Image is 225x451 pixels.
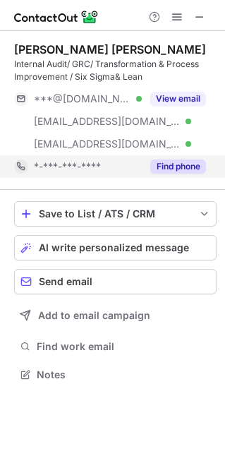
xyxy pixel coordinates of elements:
div: Internal Audit/ GRC/ Transformation & Process Improvement / Six Sigma& Lean [14,58,217,83]
button: save-profile-one-click [14,201,217,227]
button: Reveal Button [150,160,206,174]
button: Send email [14,269,217,294]
span: Send email [39,276,92,287]
button: Reveal Button [150,92,206,106]
img: ContactOut v5.3.10 [14,8,99,25]
span: ***@[DOMAIN_NAME] [34,92,131,105]
span: AI write personalized message [39,242,189,253]
span: Notes [37,368,211,381]
button: AI write personalized message [14,235,217,260]
div: [PERSON_NAME] [PERSON_NAME] [14,42,206,56]
button: Find work email [14,337,217,356]
button: Notes [14,365,217,385]
div: Save to List / ATS / CRM [39,208,192,220]
span: [EMAIL_ADDRESS][DOMAIN_NAME] [34,138,181,150]
span: [EMAIL_ADDRESS][DOMAIN_NAME] [34,115,181,128]
span: Add to email campaign [38,310,150,321]
span: Find work email [37,340,211,353]
button: Add to email campaign [14,303,217,328]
